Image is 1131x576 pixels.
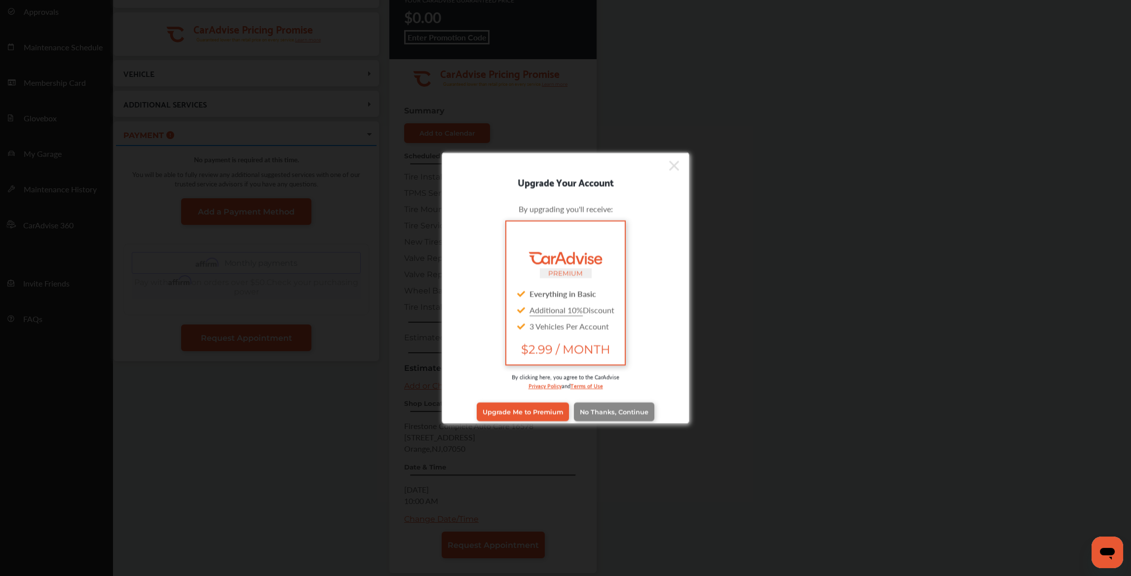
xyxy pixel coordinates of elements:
a: Upgrade Me to Premium [477,402,569,421]
u: Additional 10% [529,304,583,316]
span: Upgrade Me to Premium [483,408,563,415]
div: By clicking here, you agree to the CarAdvise and [457,373,674,400]
a: No Thanks, Continue [574,402,654,421]
span: $2.99 / MONTH [514,342,617,357]
a: Privacy Policy [528,381,562,390]
span: Discount [529,304,614,316]
a: Terms of Use [570,381,603,390]
div: 3 Vehicles Per Account [514,318,617,334]
span: No Thanks, Continue [580,408,648,415]
div: Upgrade Your Account [442,174,689,190]
strong: Everything in Basic [529,288,596,299]
iframe: Button to launch messaging window [1092,537,1123,568]
small: PREMIUM [548,269,583,277]
div: By upgrading you'll receive: [457,203,674,215]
